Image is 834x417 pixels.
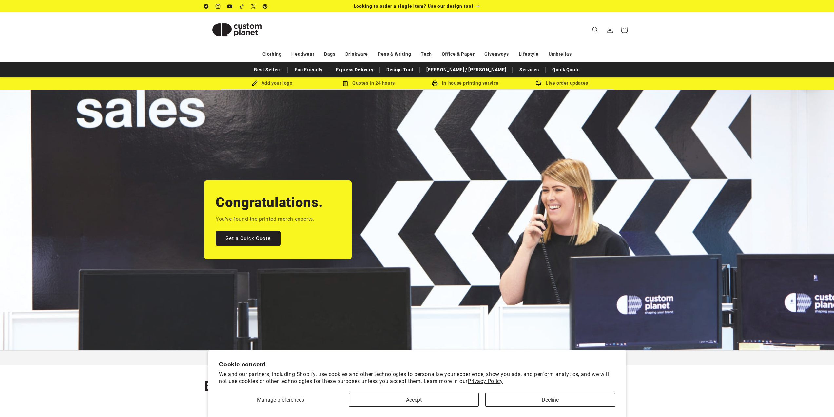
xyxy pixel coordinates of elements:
[536,80,542,86] img: Order updates
[202,12,272,47] a: Custom Planet
[262,49,282,60] a: Clothing
[252,80,258,86] img: Brush Icon
[291,64,326,75] a: Eco Friendly
[204,377,377,395] h2: Bestselling Printed Merch.
[383,64,417,75] a: Design Tool
[354,3,473,9] span: Looking to order a single item? Use our design tool
[333,64,377,75] a: Express Delivery
[442,49,475,60] a: Office & Paper
[549,49,572,60] a: Umbrellas
[468,378,503,384] a: Privacy Policy
[349,393,479,407] button: Accept
[219,371,615,385] p: We and our partners, including Shopify, use cookies and other technologies to personalize your ex...
[432,80,438,86] img: In-house printing
[516,64,542,75] a: Services
[514,79,611,87] div: Live order updates
[421,49,432,60] a: Tech
[224,79,320,87] div: Add your logo
[251,64,285,75] a: Best Sellers
[342,80,348,86] img: Order Updates Icon
[216,215,314,224] p: You've found the printed merch experts.
[324,49,335,60] a: Bags
[257,397,304,403] span: Manage preferences
[219,361,615,368] h2: Cookie consent
[320,79,417,87] div: Quotes in 24 hours
[485,393,615,407] button: Decline
[588,23,603,37] summary: Search
[549,64,583,75] a: Quick Quote
[219,393,342,407] button: Manage preferences
[417,79,514,87] div: In-house printing service
[484,49,509,60] a: Giveaways
[378,49,411,60] a: Pens & Writing
[519,49,539,60] a: Lifestyle
[216,194,323,211] h2: Congratulations.
[204,15,270,45] img: Custom Planet
[216,231,281,246] a: Get a Quick Quote
[291,49,314,60] a: Headwear
[801,386,834,417] iframe: Chat Widget
[423,64,510,75] a: [PERSON_NAME] / [PERSON_NAME]
[345,49,368,60] a: Drinkware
